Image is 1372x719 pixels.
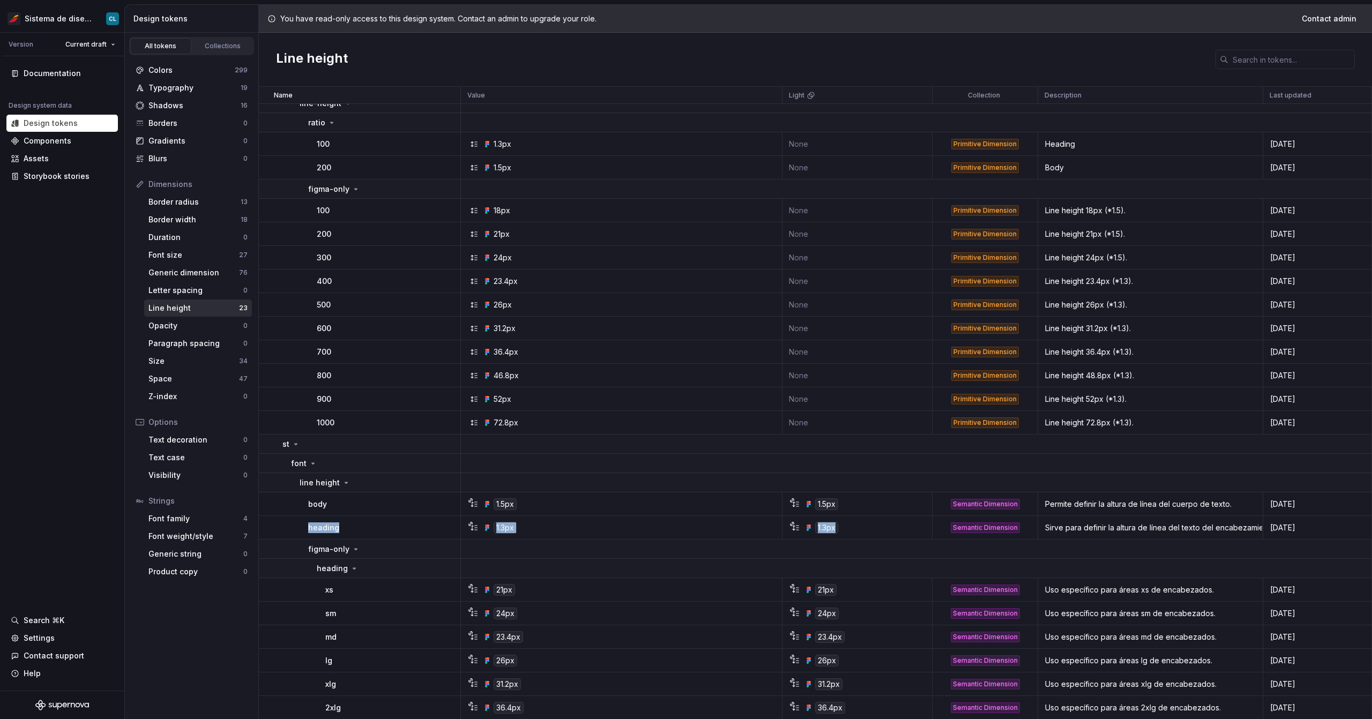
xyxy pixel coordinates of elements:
div: Z-index [148,391,243,402]
div: Product copy [148,566,243,577]
div: [DATE] [1264,299,1371,310]
a: Font weight/style7 [144,528,252,545]
div: Uso específico para áreas lg de encabezados. [1039,655,1262,666]
td: None [782,340,933,364]
div: [DATE] [1264,585,1371,595]
a: Shadows16 [131,97,252,114]
p: figma-only [308,184,349,194]
div: 21px [494,584,515,596]
div: [DATE] [1264,417,1371,428]
div: 36.4px [815,702,845,714]
p: font [291,458,307,469]
div: 1.5px [494,162,511,173]
div: 36.4px [494,702,524,714]
div: 21px [494,229,510,239]
p: lg [325,655,332,666]
td: None [782,317,933,340]
div: 0 [243,567,248,576]
div: 76 [239,268,248,277]
div: Letter spacing [148,285,243,296]
div: Dimensions [148,179,248,190]
td: None [782,199,933,222]
div: 26px [494,299,512,310]
div: [DATE] [1264,162,1371,173]
td: None [782,387,933,411]
div: Semantic Dimension [951,585,1020,595]
div: 34 [239,357,248,365]
a: Line height23 [144,299,252,317]
div: [DATE] [1264,655,1371,666]
a: Generic string0 [144,545,252,563]
div: 46.8px [494,370,519,381]
div: 26px [815,655,839,666]
div: Line height 21px (*1.5). [1039,229,1262,239]
a: Design tokens [6,115,118,132]
p: 900 [317,394,331,405]
p: sm [325,608,336,619]
p: Light [789,91,804,100]
div: Border width [148,214,241,225]
div: Primitive Dimension [951,417,1019,428]
a: Text case0 [144,449,252,466]
div: Body [1039,162,1262,173]
div: Line height 24px (*1.5). [1039,252,1262,263]
div: Sirve para definir la altura de línea del texto del encabezamiento. [1039,522,1262,533]
div: Colors [148,65,235,76]
div: [DATE] [1264,323,1371,334]
div: Space [148,373,239,384]
a: Border width18 [144,211,252,228]
p: 200 [317,162,331,173]
p: 2xlg [325,702,341,713]
div: Contact support [24,650,84,661]
p: 600 [317,323,331,334]
div: 0 [243,453,248,462]
div: 24px [494,608,517,619]
td: None [782,293,933,317]
div: [DATE] [1264,347,1371,357]
p: 400 [317,276,332,287]
a: Text decoration0 [144,431,252,448]
div: 18 [241,215,248,224]
div: Heading [1039,139,1262,149]
div: Blurs [148,153,243,164]
div: 0 [243,436,248,444]
div: Uso específico para áreas sm de encabezados. [1039,608,1262,619]
div: All tokens [134,42,188,50]
p: ratio [308,117,325,128]
div: Borders [148,118,243,129]
div: 0 [243,471,248,480]
div: 1.5px [815,498,838,510]
p: line height [300,477,340,488]
p: st [282,439,289,450]
div: 299 [235,66,248,74]
div: 0 [243,137,248,145]
div: [DATE] [1264,679,1371,690]
div: CL [109,14,116,23]
div: Components [24,136,71,146]
div: Typography [148,83,241,93]
div: Generic dimension [148,267,239,278]
div: Font family [148,513,243,524]
div: Primitive Dimension [951,299,1019,310]
td: None [782,222,933,246]
div: 31.2px [494,678,521,690]
div: [DATE] [1264,205,1371,216]
p: You have read-only access to this design system. Contact an admin to upgrade your role. [280,13,596,24]
h2: Line height [276,50,348,69]
p: heading [308,522,339,533]
span: Current draft [65,40,107,49]
div: 21px [815,584,837,596]
div: 0 [243,392,248,401]
div: Help [24,668,41,679]
div: Paragraph spacing [148,338,243,349]
div: Line height 18px (*1.5). [1039,205,1262,216]
div: 31.2px [494,323,516,334]
a: Font family4 [144,510,252,527]
div: Shadows [148,100,241,111]
td: None [782,269,933,293]
div: 1.3px [494,522,517,534]
div: Assets [24,153,49,164]
p: 500 [317,299,331,310]
a: Storybook stories [6,168,118,185]
p: Name [274,91,293,100]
